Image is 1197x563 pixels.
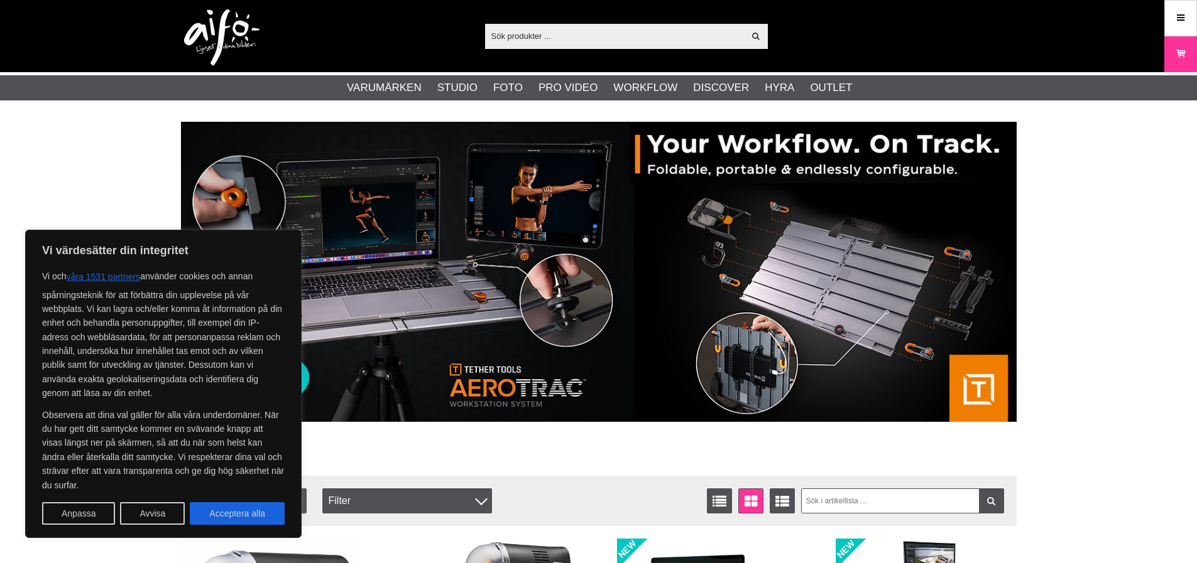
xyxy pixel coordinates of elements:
[801,488,1004,513] input: Sök i artikellista ...
[67,265,141,288] button: våra 1531 partners
[765,80,794,96] a: Hyra
[979,488,1004,513] a: Filtrera
[493,80,523,96] a: Foto
[184,9,260,66] img: logo.png
[42,502,115,525] button: Anpassa
[25,230,302,538] div: Vi värdesätter din integritet
[437,80,478,96] a: Studio
[190,502,285,525] button: Acceptera alla
[707,488,732,513] a: Listvisning
[613,80,677,96] a: Workflow
[42,243,285,258] p: Vi värdesätter din integritet
[322,488,492,513] div: Filter
[120,502,185,525] button: Avvisa
[347,80,422,96] a: Varumärken
[770,488,795,513] a: Utökad listvisning
[485,26,745,45] input: Sök produkter ...
[810,80,852,96] a: Outlet
[738,488,763,513] a: Fönstervisning
[42,265,285,400] p: Vi och använder cookies och annan spårningsteknik för att förbättra din upplevelse på vår webbpla...
[181,122,1017,422] img: Annons:007 banner-header-aerotrac-1390x500.jpg
[42,408,285,492] p: Observera att dina val gäller för alla våra underdomäner. När du har gett ditt samtycke kommer en...
[693,80,749,96] a: Discover
[538,80,598,96] a: Pro Video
